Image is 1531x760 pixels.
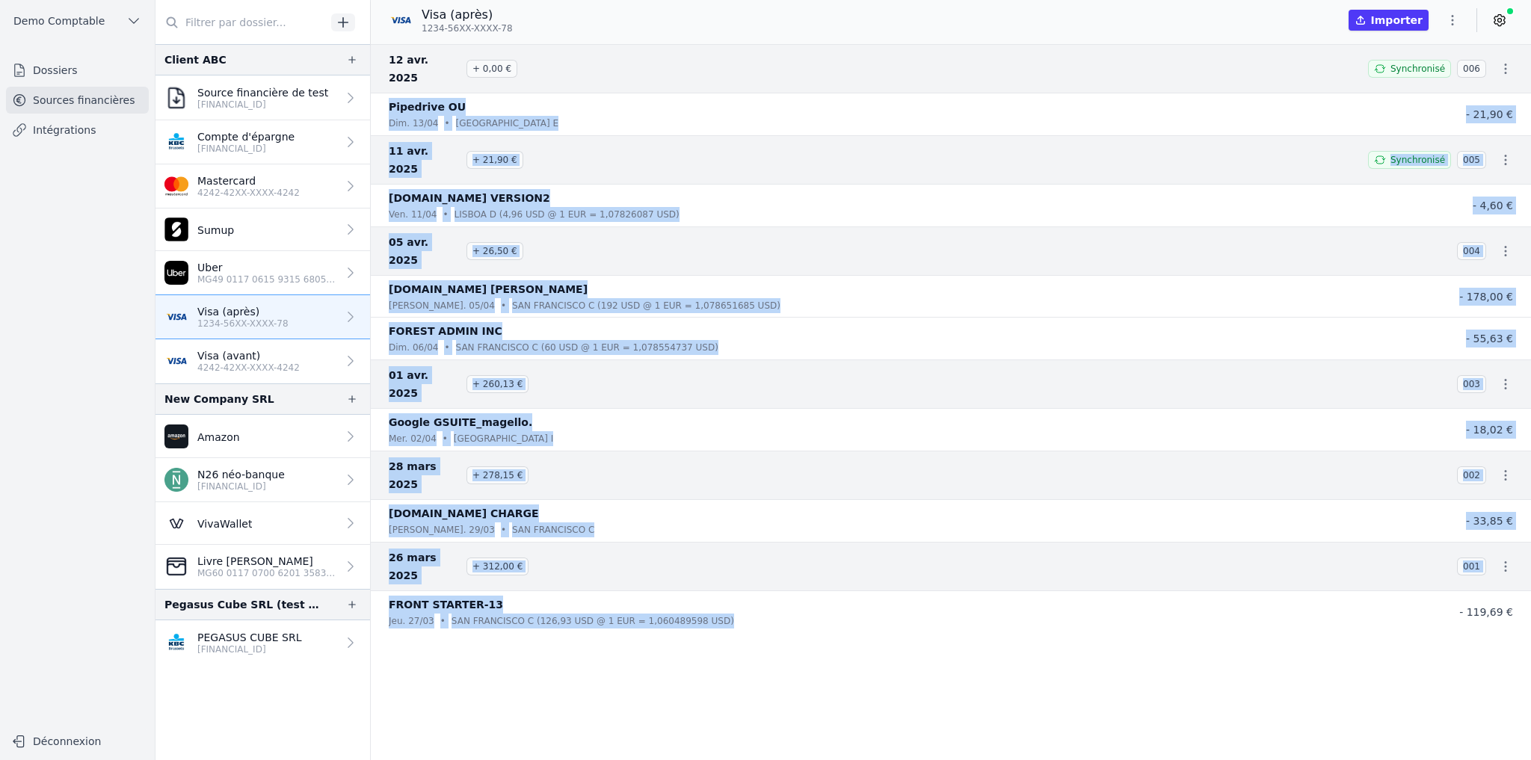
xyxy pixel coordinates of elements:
a: Amazon [155,415,370,458]
p: Google GSUITE_magello. [389,413,532,431]
img: visa.png [164,349,188,373]
p: 1234-56XX-XXXX-78 [197,318,289,330]
span: 001 [1457,557,1486,575]
p: Visa (après) [197,304,289,319]
span: 003 [1457,375,1486,393]
span: + 312,00 € [466,557,529,575]
p: 4242-42XX-XXXX-4242 [197,187,300,199]
a: VivaWallet [155,502,370,545]
p: MG49 0117 0615 9315 6805 8790 889 [197,274,337,285]
p: Visa (après) [422,6,513,24]
span: 01 avr. 2025 [389,366,460,402]
a: Compte d'épargne [FINANCIAL_ID] [155,120,370,164]
div: New Company SRL [164,390,274,408]
p: Compte d'épargne [197,129,295,144]
img: Amazon.png [164,424,188,448]
img: imageedit_2_6530439554.png [164,174,188,198]
div: • [444,116,449,131]
p: FOREST ADMIN INC [389,322,502,340]
p: [PERSON_NAME]. 29/03 [389,522,495,537]
img: n26.png [164,468,188,492]
p: jeu. 27/03 [389,614,434,628]
p: FRONT STARTER-13 [389,596,503,614]
div: • [501,522,506,537]
img: apple-touch-icon-1.png [164,217,188,241]
p: MG60 0117 0700 6201 3583 9407 469 [197,567,337,579]
span: - 55,63 € [1466,333,1513,345]
span: 28 mars 2025 [389,457,460,493]
a: Dossiers [6,57,149,84]
p: [DOMAIN_NAME] VERSION2 [389,189,550,207]
p: 4242-42XX-XXXX-4242 [197,362,300,374]
p: ven. 11/04 [389,207,437,222]
span: 006 [1457,60,1486,78]
a: Source financière de test [FINANCIAL_ID] [155,75,370,120]
span: - 178,00 € [1459,291,1513,303]
p: PEGASUS CUBE SRL [197,630,302,645]
p: N26 néo-banque [197,467,285,482]
p: [FINANCIAL_ID] [197,481,285,492]
span: + 21,90 € [466,151,523,169]
a: Visa (avant) 4242-42XX-XXXX-4242 [155,339,370,383]
span: 05 avr. 2025 [389,233,460,269]
div: • [443,207,448,222]
div: Pegasus Cube SRL (test revoked account) [164,596,322,614]
span: - 119,69 € [1459,606,1513,618]
p: SAN FRANCISCO C [512,522,594,537]
p: [PERSON_NAME]. 05/04 [389,298,495,313]
span: 004 [1457,242,1486,260]
span: 26 mars 2025 [389,549,460,584]
p: [DOMAIN_NAME] CHARGE [389,504,539,522]
p: dim. 13/04 [389,116,438,131]
p: [GEOGRAPHIC_DATA] I [454,431,554,446]
p: [GEOGRAPHIC_DATA] E [456,116,559,131]
img: CleanShot-202025-05-26-20at-2016.10.27-402x.png [164,554,188,578]
a: PEGASUS CUBE SRL [FINANCIAL_ID] [155,620,370,665]
p: mer. 02/04 [389,431,437,446]
a: Mastercard 4242-42XX-XXXX-4242 [155,164,370,208]
span: + 260,13 € [466,375,529,393]
p: [DOMAIN_NAME] [PERSON_NAME] [389,280,588,298]
p: dim. 06/04 [389,340,438,355]
button: Déconnexion [6,729,149,753]
span: Demo Comptable [13,13,105,28]
a: Uber MG49 0117 0615 9315 6805 8790 889 [155,251,370,295]
p: [FINANCIAL_ID] [197,99,328,111]
p: [FINANCIAL_ID] [197,143,295,155]
a: Visa (après) 1234-56XX-XXXX-78 [155,295,370,339]
img: visa.png [389,8,413,32]
img: KBC_BRUSSELS_KREDBEBB.png [164,631,188,655]
a: Sumup [155,208,370,251]
p: Uber [197,260,337,275]
p: Source financière de test [197,85,328,100]
p: Amazon [197,430,240,445]
p: Livre [PERSON_NAME] [197,554,337,569]
span: Synchronisé [1390,154,1445,166]
button: Demo Comptable [6,9,149,33]
p: SAN FRANCISCO C (60 USD @ 1 EUR = 1,078554737 USD) [456,340,718,355]
div: • [444,340,449,355]
p: Visa (avant) [197,348,300,363]
button: Importer [1349,10,1429,31]
span: + 0,00 € [466,60,517,78]
div: • [501,298,506,313]
p: SAN FRANCISCO C (126,93 USD @ 1 EUR = 1,060489598 USD) [452,614,734,628]
p: SAN FRANCISCO C (192 USD @ 1 EUR = 1,078651685 USD) [512,298,780,313]
p: [FINANCIAL_ID] [197,643,302,655]
span: Synchronisé [1390,63,1445,75]
a: Livre [PERSON_NAME] MG60 0117 0700 6201 3583 9407 469 [155,545,370,589]
span: + 26,50 € [466,242,523,260]
span: 1234-56XX-XXXX-78 [422,22,513,34]
span: 12 avr. 2025 [389,51,460,87]
img: document-arrow-down.png [164,86,188,110]
img: de0e97ed977ad313.png [164,261,188,285]
a: N26 néo-banque [FINANCIAL_ID] [155,458,370,502]
p: LISBOA D (4,96 USD @ 1 EUR = 1,07826087 USD) [455,207,680,222]
span: + 278,15 € [466,466,529,484]
a: Sources financières [6,87,149,114]
div: • [443,431,448,446]
span: 002 [1457,466,1486,484]
div: Client ABC [164,51,227,69]
p: Sumup [197,223,234,238]
span: - 21,90 € [1466,108,1513,120]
